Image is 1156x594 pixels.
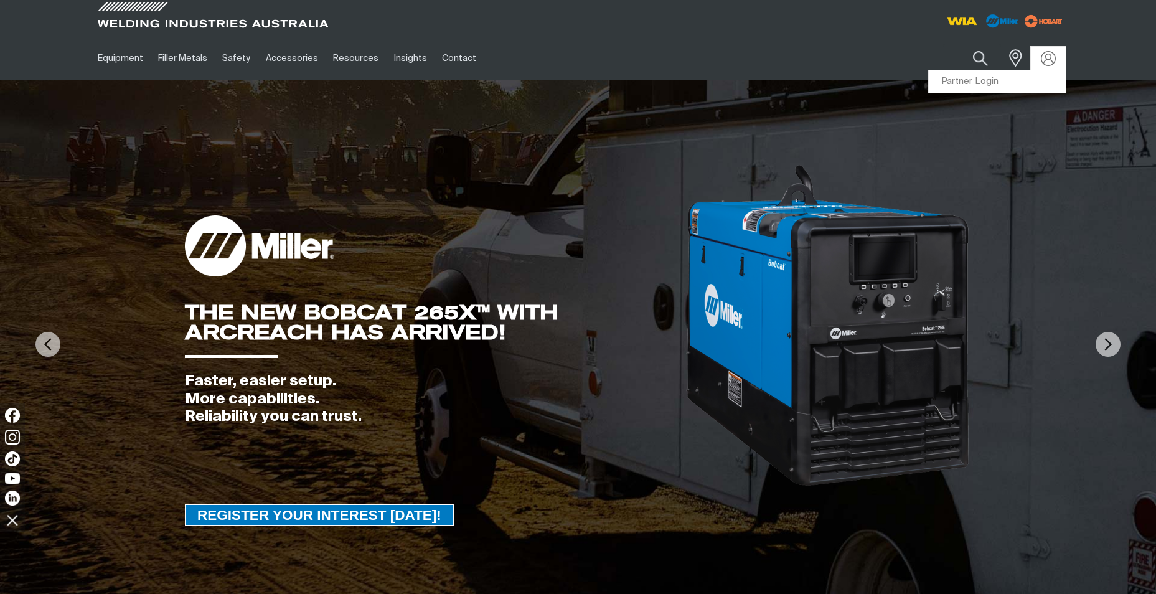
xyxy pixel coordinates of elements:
nav: Main [90,37,822,80]
div: THE NEW BOBCAT 265X™ WITH ARCREACH HAS ARRIVED! [185,303,685,342]
img: TikTok [5,451,20,466]
img: NextArrow [1096,332,1121,357]
img: Instagram [5,430,20,445]
a: Filler Metals [151,37,215,80]
span: REGISTER YOUR INTEREST [DATE]! [186,504,453,526]
a: Equipment [90,37,151,80]
a: Insights [386,37,434,80]
a: Resources [326,37,386,80]
a: Accessories [258,37,326,80]
a: REGISTER YOUR INTEREST TODAY! [185,504,454,526]
img: hide socials [2,509,23,530]
img: PrevArrow [35,332,60,357]
a: Partner Login [929,70,1066,93]
a: Safety [215,37,258,80]
img: YouTube [5,473,20,484]
input: Product name or item number... [943,44,1001,73]
img: LinkedIn [5,491,20,506]
button: Search products [959,44,1002,73]
img: Facebook [5,408,20,423]
a: Contact [435,37,484,80]
img: miller [1021,12,1066,31]
div: Faster, easier setup. More capabilities. Reliability you can trust. [185,372,685,426]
